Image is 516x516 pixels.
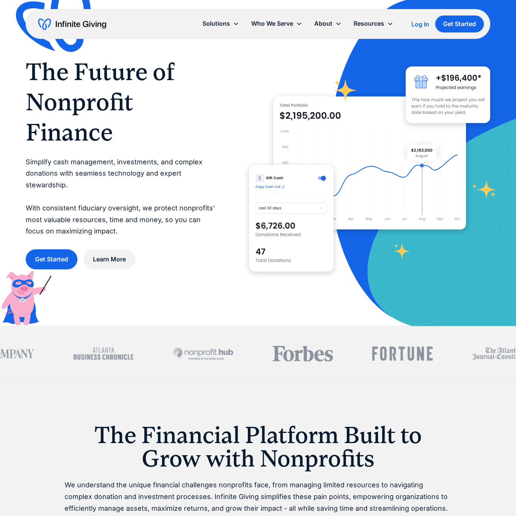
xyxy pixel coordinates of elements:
a: Get Started [26,249,77,269]
div: About [308,15,348,32]
div: Who We Serve [245,15,308,32]
a: Log In [411,20,429,29]
div: Resources [354,19,384,29]
div: Log In [411,21,429,27]
p: We understand the unique financial challenges nonprofits face, from managing limited resources to... [65,479,451,514]
div: Resources [348,15,399,32]
h1: The Future of Nonprofit Finance [26,57,219,147]
img: donation software for nonprofits [249,165,333,271]
img: nonprofit donation platform [273,96,466,230]
a: home [38,18,106,30]
div: About [314,19,332,29]
h1: The Financial Platform Built to Grow with Nonprofits [65,423,451,471]
img: fundraising star [472,180,496,199]
div: Solutions [196,15,245,32]
a: Get Started [435,15,484,32]
a: Learn More [83,249,135,269]
div: Who We Serve [251,19,293,29]
div: Solutions [202,19,230,29]
p: Simplify cash management, investments, and complex donations with seamless technology and expert ... [26,156,219,237]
